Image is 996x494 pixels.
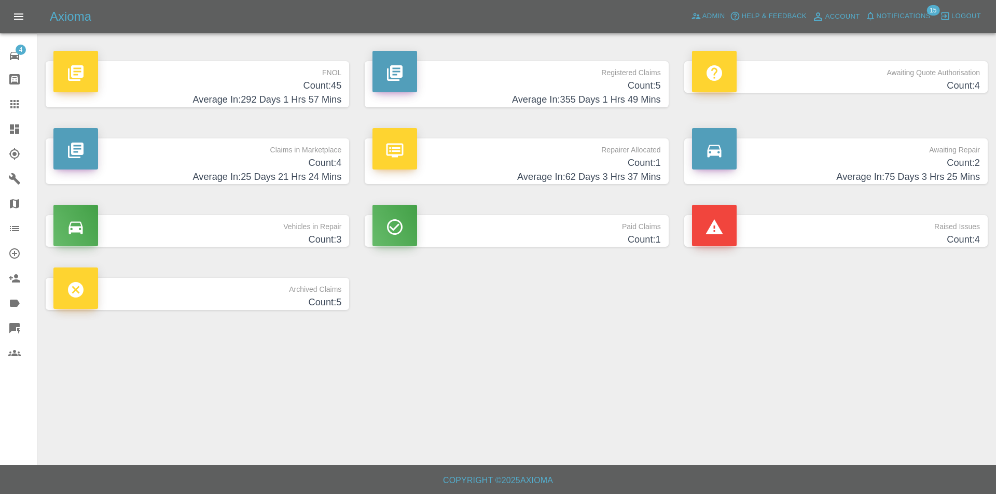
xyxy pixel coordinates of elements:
h4: Count: 5 [372,79,660,93]
h4: Count: 1 [372,156,660,170]
a: Raised IssuesCount:4 [684,215,988,247]
h4: Average In: 355 Days 1 Hrs 49 Mins [372,93,660,107]
span: Admin [702,10,725,22]
h4: Count: 1 [372,233,660,247]
p: Claims in Marketplace [53,138,341,156]
span: Notifications [877,10,931,22]
p: Raised Issues [692,215,980,233]
span: 15 [926,5,939,16]
h4: Count: 3 [53,233,341,247]
h4: Average In: 25 Days 21 Hrs 24 Mins [53,170,341,184]
p: Vehicles in Repair [53,215,341,233]
a: FNOLCount:45Average In:292 Days 1 Hrs 57 Mins [46,61,349,107]
h4: Average In: 62 Days 3 Hrs 37 Mins [372,170,660,184]
p: Awaiting Repair [692,138,980,156]
a: Awaiting RepairCount:2Average In:75 Days 3 Hrs 25 Mins [684,138,988,185]
a: Archived ClaimsCount:5 [46,278,349,309]
a: Awaiting Quote AuthorisationCount:4 [684,61,988,93]
button: Open drawer [6,4,31,29]
p: Awaiting Quote Authorisation [692,61,980,79]
button: Help & Feedback [727,8,809,24]
h5: Axioma [50,8,91,25]
span: 4 [16,45,26,55]
p: FNOL [53,61,341,79]
h4: Count: 45 [53,79,341,93]
h6: Copyright © 2025 Axioma [8,473,988,488]
p: Paid Claims [372,215,660,233]
p: Archived Claims [53,278,341,295]
button: Notifications [863,8,933,24]
a: Admin [688,8,728,24]
h4: Count: 2 [692,156,980,170]
p: Repairer Allocated [372,138,660,156]
a: Registered ClaimsCount:5Average In:355 Days 1 Hrs 49 Mins [365,61,668,107]
span: Help & Feedback [741,10,806,22]
a: Paid ClaimsCount:1 [365,215,668,247]
a: Claims in MarketplaceCount:4Average In:25 Days 21 Hrs 24 Mins [46,138,349,185]
h4: Count: 4 [53,156,341,170]
h4: Average In: 292 Days 1 Hrs 57 Mins [53,93,341,107]
a: Account [809,8,863,25]
span: Logout [951,10,981,22]
a: Vehicles in RepairCount:3 [46,215,349,247]
h4: Average In: 75 Days 3 Hrs 25 Mins [692,170,980,184]
h4: Count: 5 [53,295,341,309]
a: Repairer AllocatedCount:1Average In:62 Days 3 Hrs 37 Mins [365,138,668,185]
span: Account [825,11,860,23]
button: Logout [937,8,984,24]
p: Registered Claims [372,61,660,79]
h4: Count: 4 [692,79,980,93]
h4: Count: 4 [692,233,980,247]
